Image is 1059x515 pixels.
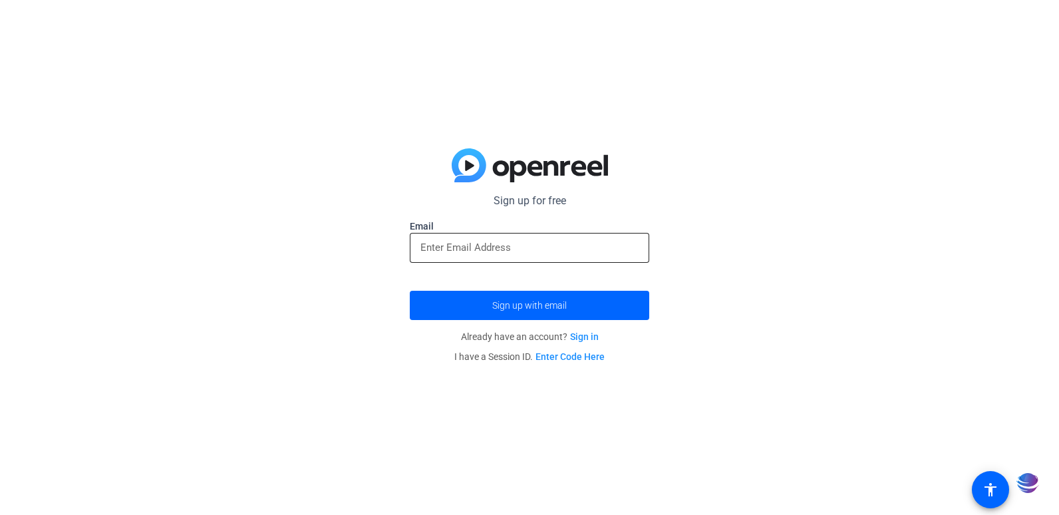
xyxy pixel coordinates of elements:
[570,331,599,342] a: Sign in
[420,240,639,256] input: Enter Email Address
[410,291,649,320] button: Sign up with email
[452,148,608,183] img: blue-gradient.svg
[1016,470,1039,495] img: svg+xml;base64,PHN2ZyB3aWR0aD0iMzQiIGhlaWdodD0iMzQiIHZpZXdCb3g9IjAgMCAzNCAzNCIgZmlsbD0ibm9uZSIgeG...
[410,220,649,233] label: Email
[535,351,605,362] a: Enter Code Here
[410,193,649,209] p: Sign up for free
[461,331,599,342] span: Already have an account?
[454,351,605,362] span: I have a Session ID.
[983,482,998,498] mat-icon: accessibility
